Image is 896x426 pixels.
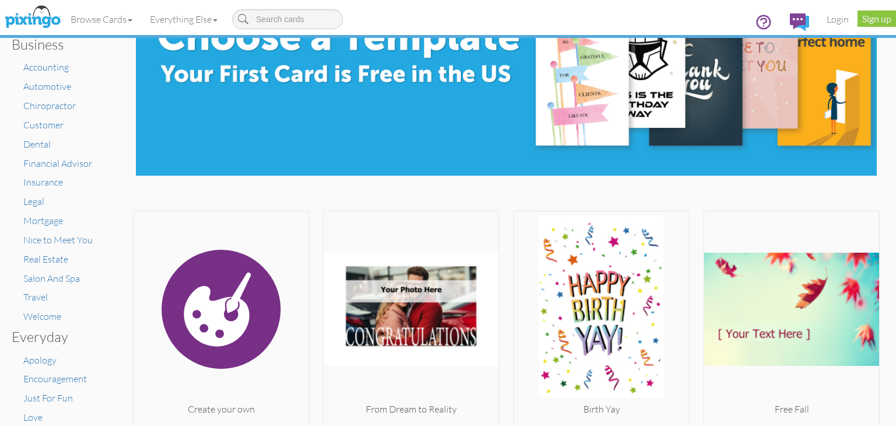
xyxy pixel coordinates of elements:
div: Free Fall [704,403,879,416]
img: create.svg [134,216,309,403]
a: Automotive [23,81,71,92]
a: Mortgage [23,215,63,226]
a: Dental [23,138,51,150]
a: Accounting [23,61,69,73]
a: Sign up [857,11,896,27]
img: 20250908-205024-9e166ba402a1-250.png [704,216,879,403]
a: Salon And Spa [23,273,80,284]
a: Financial Advisor [23,158,92,169]
img: pixingo logo [2,3,64,32]
a: Chiropractor [23,100,76,111]
a: Real Estate [23,253,68,265]
div: Create your own [134,403,309,416]
a: Customer [23,119,64,131]
a: Login [818,5,857,34]
a: Everything Else [141,5,226,34]
div: From Dream to Reality [324,403,499,416]
a: Apology [23,354,57,366]
a: Love [23,411,43,423]
div: Birth Yay [514,403,689,416]
a: Browse Cards [62,5,141,34]
h3: Business [12,37,96,52]
input: Search cards [232,9,343,29]
h3: Everyday [12,329,96,344]
img: 20250905-201811-b377196b96e5-250.png [324,216,499,403]
a: Legal [23,195,44,207]
a: Travel [23,291,48,303]
img: comments.svg [790,13,809,31]
a: Nice to Meet You [23,234,93,246]
a: Encouragement [23,373,87,385]
a: Insurance [23,176,63,188]
a: Welcome [23,310,61,322]
a: Just For Fun [23,392,73,404]
img: 20250828-163716-8d2042864239-250.jpg [514,216,689,403]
